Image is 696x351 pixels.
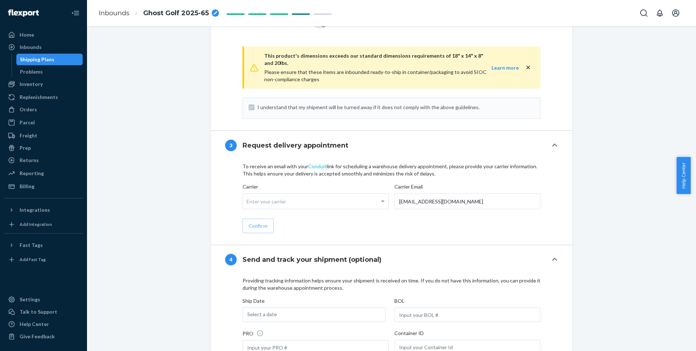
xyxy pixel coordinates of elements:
a: Home [4,29,83,41]
div: Shipping Plans [20,56,54,63]
button: Open Search Box [637,6,651,20]
img: Flexport logo [8,9,39,17]
button: 4Send and track your shipment (optional) [211,245,572,274]
div: Please ensure that these items are inbounded ready-to-ship in container/packaging to avoid SIOC n... [264,52,491,83]
label: Carrier Email [394,183,540,211]
a: Conduit [308,163,327,169]
button: Integrations [4,204,83,216]
div: Add Integration [20,221,52,227]
a: Settings [4,294,83,305]
div: Parcel [20,119,35,126]
div: 3 [225,140,237,151]
div: Freight [20,132,37,139]
div: Fast Tags [20,241,43,249]
a: Reporting [4,168,83,179]
a: Add Fast Tag [4,254,83,265]
button: 3Request delivery appointment [211,131,572,160]
button: Learn more [492,64,519,71]
p: Providing tracking information helps ensure your shipment is received on time. If you do not have... [243,277,540,292]
button: Close Navigation [68,6,83,20]
div: Inbounds [20,44,42,51]
h4: Request delivery appointment [243,141,348,150]
a: Returns [4,154,83,166]
span: I understand that my shipment will be turned away if it does not comply with the above guidelines. [257,104,534,111]
input: I understand that my shipment will be turned away if it does not comply with the above guidelines. [249,104,254,110]
div: Settings [20,296,40,303]
button: Give Feedback [4,331,83,342]
input: Enter your carrier email [394,193,540,209]
span: Select a date [247,311,277,317]
div: Home [20,31,34,38]
button: Open account menu [668,6,683,20]
div: Inventory [20,80,43,88]
a: Inventory [4,78,83,90]
label: Ship Date [243,297,265,305]
button: Confirm [243,219,274,233]
div: Enter your carrier [243,194,388,209]
a: Inbounds [99,9,129,17]
a: Parcel [4,117,83,128]
a: Problems [16,66,83,78]
a: Billing [4,181,83,192]
div: Replenishments [20,94,58,101]
button: Open notifications [652,6,667,20]
span: Ghost Golf 2025-65 [143,9,209,18]
div: Orders [20,106,37,113]
ol: breadcrumbs [93,3,225,24]
label: PRO [243,330,264,337]
a: Replenishments [4,91,83,103]
label: Container ID [394,330,424,337]
label: BOL [394,297,405,305]
div: Returns [20,157,39,164]
div: Integrations [20,206,50,214]
a: Talk to Support [4,306,83,318]
div: Confirm [249,222,268,230]
div: Prep [20,144,31,152]
a: Help Center [4,318,83,330]
button: Fast Tags [4,239,83,251]
div: Give Feedback [20,333,55,340]
a: Add Integration [4,219,83,230]
a: Orders [4,104,83,115]
div: Problems [20,68,43,75]
button: Help Center [676,157,691,194]
a: Inbounds [4,41,83,53]
div: Billing [20,183,34,190]
div: Help Center [20,321,49,328]
label: Carrier [243,183,389,211]
div: Add Fast Tag [20,256,46,263]
div: This product's dimensions exceeds our standard dimensions requirements of 18" x 14" x 8" and 20lbs. [264,52,491,67]
h4: Send and track your shipment (optional) [243,255,381,264]
p: To receive an email with your link for scheduling a warehouse delivery appointment, please provid... [243,163,540,177]
div: Talk to Support [20,308,57,315]
div: Reporting [20,170,44,177]
a: Freight [4,130,83,141]
a: Shipping Plans [16,54,83,65]
div: 4 [225,254,237,265]
input: Input your BOL # [394,307,540,322]
button: close [525,64,532,71]
a: Prep [4,142,83,154]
